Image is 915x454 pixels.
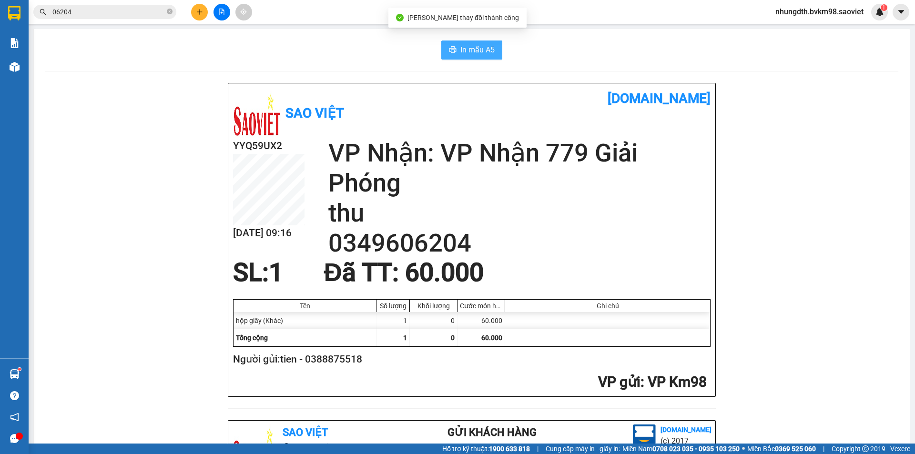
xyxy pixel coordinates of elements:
span: Đã TT : 60.000 [324,258,483,287]
img: warehouse-icon [10,369,20,379]
b: [DOMAIN_NAME] [608,91,711,106]
span: ⚪️ [742,447,745,451]
h2: thu [328,198,711,228]
div: Cước món hàng [460,302,502,310]
span: close-circle [167,9,173,14]
button: plus [191,4,208,20]
span: caret-down [897,8,905,16]
div: Số lượng [379,302,407,310]
strong: 1900 633 818 [489,445,530,453]
button: caret-down [893,4,909,20]
span: Miền Nam [622,444,740,454]
span: 1 [403,334,407,342]
img: icon-new-feature [875,8,884,16]
img: logo.jpg [633,424,656,447]
sup: 1 [18,368,21,371]
span: In mẫu A5 [460,44,495,56]
strong: 0708 023 035 - 0935 103 250 [652,445,740,453]
img: logo.jpg [233,91,281,138]
span: Miền Bắc [747,444,816,454]
sup: 1 [881,4,887,11]
span: [PERSON_NAME] thay đổi thành công [407,14,519,21]
span: Cung cấp máy in - giấy in: [546,444,620,454]
span: close-circle [167,8,173,17]
strong: 0369 525 060 [775,445,816,453]
span: environment [283,443,290,451]
span: plus [196,9,203,15]
span: | [537,444,539,454]
span: printer [449,46,457,55]
button: file-add [213,4,230,20]
div: hộp giấy (Khác) [234,312,376,329]
span: aim [240,9,247,15]
span: check-circle [396,14,404,21]
h2: Người gửi: tien - 0388875518 [233,352,707,367]
span: nhungdth.bvkm98.saoviet [768,6,871,18]
div: Khối lượng [412,302,455,310]
span: Tổng cộng [236,334,268,342]
span: 0 [451,334,455,342]
span: question-circle [10,391,19,400]
img: warehouse-icon [10,62,20,72]
b: [DOMAIN_NAME] [127,8,230,23]
span: VP gửi [598,373,640,390]
b: Gửi khách hàng [447,426,537,438]
h2: 0349606204 [328,228,711,258]
h2: YYQ59UX2 [233,138,305,154]
button: aim [235,4,252,20]
h2: VP Nhận: VP Hàng LC [50,55,230,115]
span: notification [10,413,19,422]
b: Sao Việt [58,22,116,38]
b: Sao Việt [285,105,344,121]
span: | [823,444,824,454]
span: 1 [882,4,885,11]
button: printerIn mẫu A5 [441,40,502,60]
span: 60.000 [481,334,502,342]
img: logo.jpg [5,8,53,55]
span: 1 [269,258,283,287]
span: search [40,9,46,15]
input: Tìm tên, số ĐT hoặc mã đơn [52,7,165,17]
b: Sao Việt [283,426,328,438]
span: SL: [233,258,269,287]
img: logo-vxr [8,6,20,20]
h2: VP Nhận: VP Nhận 779 Giải Phóng [328,138,711,198]
b: [DOMAIN_NAME] [661,426,712,434]
span: copyright [862,445,869,452]
div: 1 [376,312,410,329]
div: Tên [236,302,374,310]
div: Ghi chú [508,302,708,310]
span: message [10,434,19,443]
h2: RZXNH58N [5,55,77,71]
div: 0 [410,312,457,329]
span: Hỗ trợ kỹ thuật: [442,444,530,454]
div: 60.000 [457,312,505,329]
h2: : VP Km98 [233,373,707,392]
span: file-add [218,9,225,15]
img: solution-icon [10,38,20,48]
li: (c) 2017 [661,435,712,447]
li: Số 779 Giải Phóng [232,441,409,453]
h2: [DATE] 09:16 [233,225,305,241]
